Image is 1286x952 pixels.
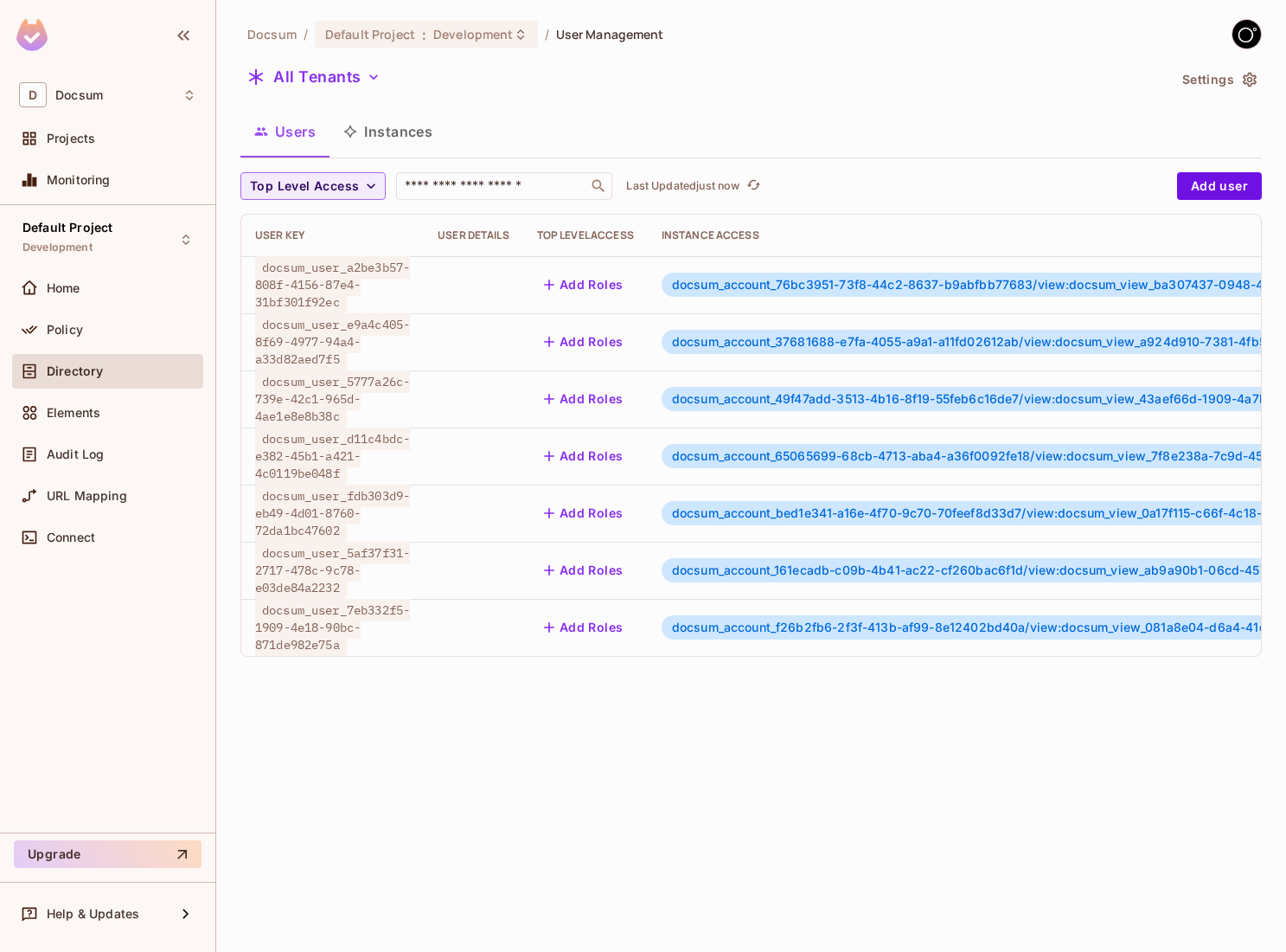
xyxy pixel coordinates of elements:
[743,176,764,196] button: refresh
[329,110,446,153] button: Instances
[255,599,410,656] span: docsum_user_7eb332f5-1909-4e18-90bc-871de982e75a
[47,364,103,378] span: Directory
[240,110,329,153] button: Users
[255,313,410,370] span: docsum_user_e9a4c405-8f69-4977-94a4-a33d82aed7f5
[255,370,410,428] span: docsum_user_5777a26c-739e-42c1-965d-4ae1e8e8b38c
[47,173,111,187] span: Monitoring
[255,228,410,242] div: User Key
[22,221,112,235] span: Default Project
[1175,66,1262,93] button: Settings
[739,176,764,196] span: Click to refresh data
[22,241,93,254] span: Development
[1232,20,1261,48] img: GitStart-Docsum
[626,179,739,193] p: Last Updated just now
[537,556,630,584] button: Add Roles
[47,489,127,503] span: URL Mapping
[556,26,664,42] span: User Management
[537,328,630,356] button: Add Roles
[47,323,83,337] span: Policy
[16,19,48,51] img: SReyMgAAAABJRU5ErkJggg==
[47,132,95,145] span: Projects
[255,485,410,542] span: docsum_user_fdb303d9-eb49-4d01-8760-72da1bc47602
[19,82,47,107] span: D
[55,88,103,102] span: Workspace: Docsum
[47,447,104,461] span: Audit Log
[14,840,202,868] button: Upgrade
[537,385,630,413] button: Add Roles
[537,614,630,641] button: Add Roles
[47,907,139,921] span: Help & Updates
[240,172,386,200] button: Top Level Access
[537,271,630,299] button: Add Roles
[421,28,427,42] span: :
[537,228,634,242] div: Top Level Access
[47,281,80,295] span: Home
[250,176,359,197] span: Top Level Access
[255,542,410,599] span: docsum_user_5af37f31-2717-478c-9c78-e03de84a2232
[746,177,761,195] span: refresh
[304,26,308,42] li: /
[247,26,297,42] span: the active workspace
[545,26,549,42] li: /
[255,428,410,485] span: docsum_user_d11c4bdc-e382-45b1-a421-4c0119be048f
[240,63,387,91] button: All Tenants
[47,406,100,420] span: Elements
[47,531,95,544] span: Connect
[433,26,513,42] span: Development
[325,26,415,42] span: Default Project
[1177,172,1262,200] button: Add user
[537,499,630,527] button: Add Roles
[537,442,630,470] button: Add Roles
[438,228,509,242] div: User Details
[255,256,410,313] span: docsum_user_a2be3b57-808f-4156-87e4-31bf301f92ec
